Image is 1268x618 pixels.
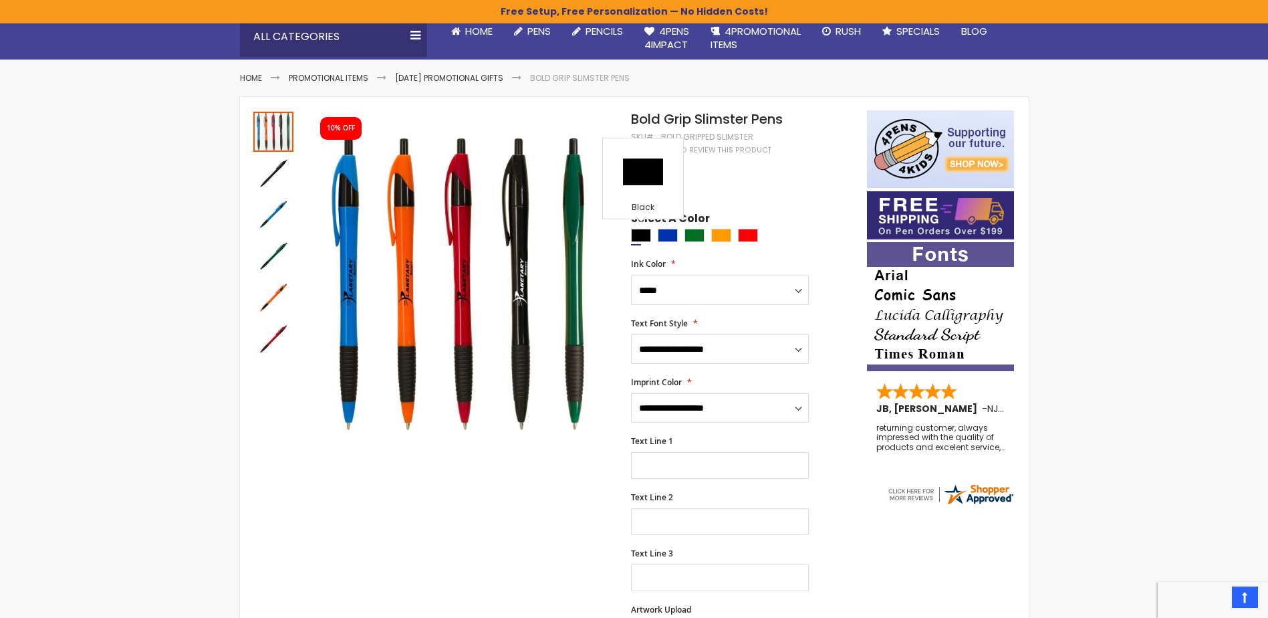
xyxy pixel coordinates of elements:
a: Pencils [561,17,634,46]
div: Orange [711,229,731,242]
a: Promotional Items [289,72,368,84]
div: Bold Grip Slimster Pens [253,276,295,318]
span: - , [982,402,1098,415]
a: Rush [811,17,872,46]
span: JB, [PERSON_NAME] [876,402,982,415]
a: Blog [950,17,998,46]
div: Blue [658,229,678,242]
a: 4pens.com certificate URL [886,498,1015,509]
span: Rush [836,24,861,38]
span: Text Line 3 [631,548,673,559]
span: Specials [896,24,940,38]
div: returning customer, always impressed with the quality of products and excelent service, will retu... [876,423,1006,452]
li: Bold Grip Slimster Pens [530,73,630,84]
div: Bold Grip Slimster Promotional Pens [253,110,295,152]
div: All Categories [240,17,427,57]
div: Black [606,202,680,215]
span: Home [465,24,493,38]
span: Pens [527,24,551,38]
span: Blog [961,24,987,38]
div: Green [684,229,705,242]
div: 10% OFF [327,124,355,133]
span: Text Font Style [631,318,688,329]
span: Imprint Color [631,377,682,388]
span: 4Pens 4impact [644,24,689,51]
div: Black [631,229,651,242]
img: Bold Grip Slimster Pens [253,319,293,359]
img: 4pens.com widget logo [886,482,1015,506]
a: 4PROMOTIONALITEMS [700,17,811,60]
span: Ink Color [631,258,666,270]
span: Artwork Upload [631,604,691,615]
a: 4Pens4impact [634,17,700,60]
span: Bold Grip Slimster Pens [631,110,783,128]
span: Select A Color [631,211,710,229]
a: Specials [872,17,950,46]
a: Home [240,72,262,84]
div: Bold Grip Slimster Pens [253,235,295,276]
div: Bold Grip Slimster Pens [253,152,295,193]
img: Bold Grip Slimster Pens [253,236,293,276]
span: Text Line 1 [631,435,673,447]
span: 4PROMOTIONAL ITEMS [711,24,801,51]
img: Bold Grip Slimster Pens [253,153,293,193]
a: Pens [503,17,561,46]
a: Be the first to review this product [631,145,771,155]
img: font-personalization-examples [867,242,1014,371]
a: [DATE] Promotional Gifts [395,72,503,84]
img: Bold Grip Slimster Pens [253,195,293,235]
div: Bold Grip Slimster Pens [253,193,295,235]
strong: SKU [631,131,656,142]
span: Pencils [586,24,623,38]
a: Home [440,17,503,46]
div: Bold Grip Slimster Pens [253,318,293,359]
img: Bold Grip Slimster Pens [253,278,293,318]
div: Red [738,229,758,242]
img: Free shipping on orders over $199 [867,191,1014,239]
img: Bold Grip Slimster Promotional Pens [308,130,614,435]
span: NJ [987,402,1004,415]
iframe: Google Customer Reviews [1158,582,1268,618]
div: Bold Gripped Slimster [661,132,753,142]
img: 4pens 4 kids [867,110,1014,188]
span: Text Line 2 [631,492,673,503]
